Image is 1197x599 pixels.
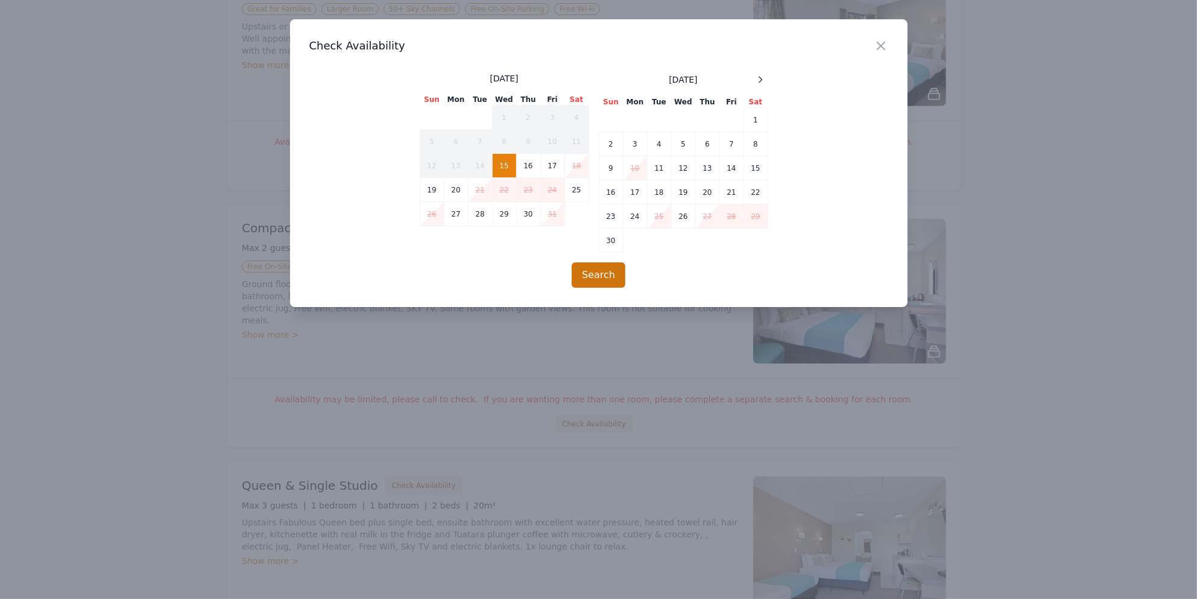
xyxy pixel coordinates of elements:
th: Tue [647,97,671,108]
td: 20 [695,180,719,204]
td: 7 [719,132,744,156]
td: 27 [695,204,719,229]
td: 28 [719,204,744,229]
td: 30 [516,202,540,226]
td: 18 [564,154,589,178]
th: Mon [444,94,468,106]
th: Sun [420,94,444,106]
td: 5 [420,130,444,154]
td: 1 [744,108,768,132]
td: 14 [719,156,744,180]
td: 3 [540,106,564,130]
td: 26 [420,202,444,226]
td: 2 [599,132,623,156]
td: 11 [564,130,589,154]
td: 23 [516,178,540,202]
th: Sat [744,97,768,108]
th: Sun [599,97,623,108]
h3: Check Availability [309,39,888,53]
td: 2 [516,106,540,130]
td: 23 [599,204,623,229]
th: Mon [623,97,647,108]
th: Thu [695,97,719,108]
td: 27 [444,202,468,226]
td: 26 [671,204,695,229]
td: 24 [540,178,564,202]
th: Wed [492,94,516,106]
td: 11 [647,156,671,180]
th: Tue [468,94,492,106]
td: 6 [444,130,468,154]
span: [DATE] [490,72,518,84]
td: 10 [623,156,647,180]
td: 22 [492,178,516,202]
td: 29 [492,202,516,226]
td: 8 [492,130,516,154]
td: 31 [540,202,564,226]
td: 21 [468,178,492,202]
td: 4 [647,132,671,156]
td: 14 [468,154,492,178]
th: Thu [516,94,540,106]
td: 12 [420,154,444,178]
td: 20 [444,178,468,202]
td: 10 [540,130,564,154]
td: 18 [647,180,671,204]
td: 15 [744,156,768,180]
td: 1 [492,106,516,130]
td: 6 [695,132,719,156]
td: 4 [564,106,589,130]
td: 22 [744,180,768,204]
td: 17 [623,180,647,204]
td: 29 [744,204,768,229]
td: 25 [647,204,671,229]
td: 16 [599,180,623,204]
td: 16 [516,154,540,178]
td: 13 [444,154,468,178]
td: 17 [540,154,564,178]
td: 13 [695,156,719,180]
td: 25 [564,178,589,202]
td: 12 [671,156,695,180]
td: 28 [468,202,492,226]
th: Sat [564,94,589,106]
td: 9 [516,130,540,154]
td: 19 [671,180,695,204]
td: 8 [744,132,768,156]
th: Wed [671,97,695,108]
td: 21 [719,180,744,204]
th: Fri [540,94,564,106]
th: Fri [719,97,744,108]
td: 3 [623,132,647,156]
td: 15 [492,154,516,178]
td: 5 [671,132,695,156]
span: [DATE] [669,74,697,86]
button: Search [572,262,625,288]
td: 24 [623,204,647,229]
td: 9 [599,156,623,180]
td: 19 [420,178,444,202]
td: 7 [468,130,492,154]
td: 30 [599,229,623,253]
